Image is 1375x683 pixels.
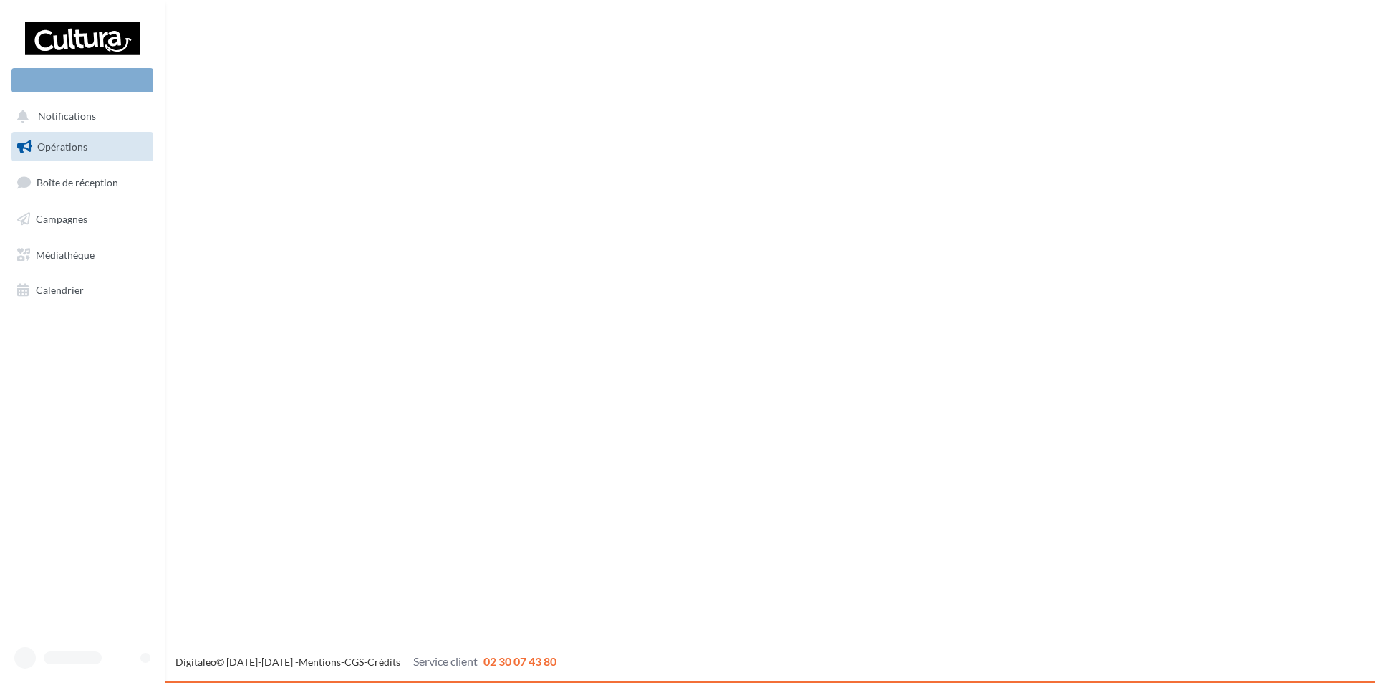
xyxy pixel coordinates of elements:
[344,656,364,668] a: CGS
[9,132,156,162] a: Opérations
[299,656,341,668] a: Mentions
[9,240,156,270] a: Médiathèque
[9,167,156,198] a: Boîte de réception
[9,275,156,305] a: Calendrier
[37,176,118,188] span: Boîte de réception
[11,68,153,92] div: Nouvelle campagne
[175,656,216,668] a: Digitaleo
[367,656,400,668] a: Crédits
[9,204,156,234] a: Campagnes
[38,110,96,123] span: Notifications
[37,140,87,153] span: Opérations
[36,284,84,296] span: Calendrier
[36,248,95,260] span: Médiathèque
[483,654,556,668] span: 02 30 07 43 80
[36,213,87,225] span: Campagnes
[413,654,478,668] span: Service client
[175,656,556,668] span: © [DATE]-[DATE] - - -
